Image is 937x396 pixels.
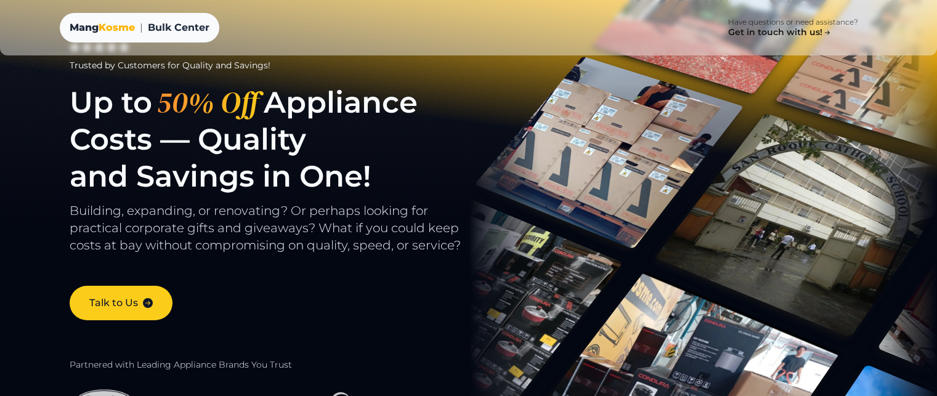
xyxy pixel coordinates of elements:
div: Mang [70,20,135,35]
h1: Up to Appliance Costs — Quality and Savings in One! [70,84,497,195]
div: Trusted by Customers for Quality and Savings! [70,59,497,71]
span: | [140,20,143,35]
span: Kosme [99,22,135,33]
a: MangKosme [70,20,135,35]
a: Have questions or need assistance? Get in touch with us! [708,10,878,46]
p: Building, expanding, or renovating? Or perhaps looking for practical corporate gifts and giveaway... [70,202,497,266]
span: 50% Off [152,84,264,121]
span: Bulk Center [148,20,209,35]
a: Talk to Us [70,286,172,320]
h4: Get in touch with us! [728,27,832,38]
p: Have questions or need assistance? [728,17,858,27]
